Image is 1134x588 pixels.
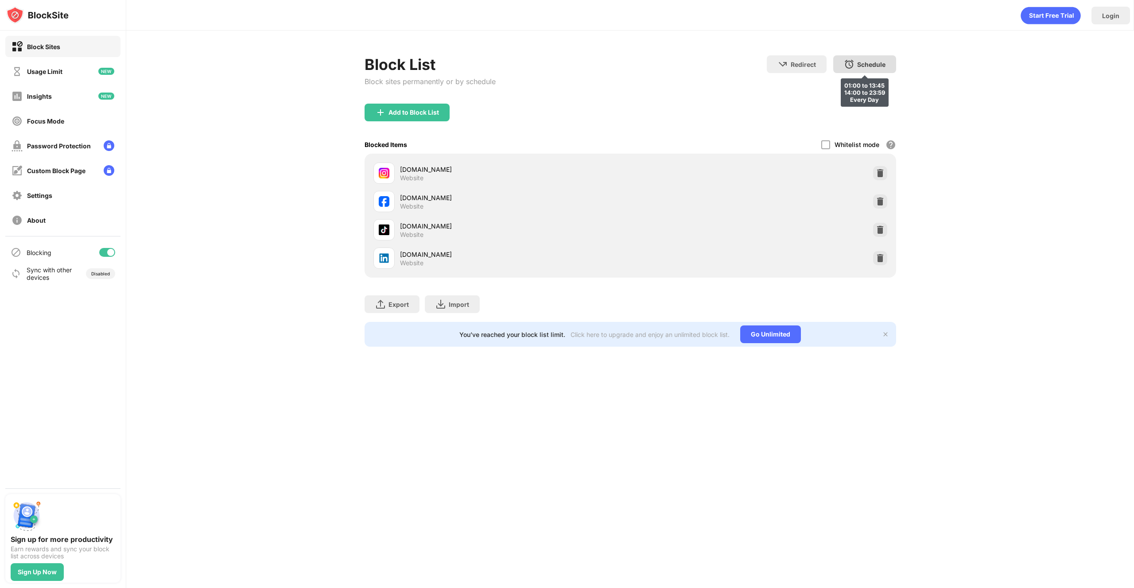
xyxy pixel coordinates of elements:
[388,301,409,308] div: Export
[12,116,23,127] img: focus-off.svg
[882,331,889,338] img: x-button.svg
[571,331,730,338] div: Click here to upgrade and enjoy an unlimited block list.
[388,109,439,116] div: Add to Block List
[1021,7,1081,24] div: animation
[740,325,801,343] div: Go Unlimited
[27,167,85,174] div: Custom Block Page
[844,82,885,89] div: 01:00 to 13:45
[459,331,565,338] div: You’ve reached your block list limit.
[12,140,23,151] img: password-protection-off.svg
[11,247,21,258] img: blocking-icon.svg
[18,569,57,576] div: Sign Up Now
[400,165,630,174] div: [DOMAIN_NAME]
[400,231,423,239] div: Website
[844,89,885,96] div: 14:00 to 23:59
[365,77,496,86] div: Block sites permanently or by schedule
[27,43,60,50] div: Block Sites
[379,253,389,263] img: favicons
[791,61,816,68] div: Redirect
[379,224,389,235] img: favicons
[365,55,496,73] div: Block List
[27,192,52,199] div: Settings
[400,174,423,182] div: Website
[11,545,115,560] div: Earn rewards and sync your block list across devices
[400,221,630,231] div: [DOMAIN_NAME]
[98,93,114,100] img: new-icon.svg
[857,61,885,68] div: Schedule
[379,168,389,178] img: favicons
[27,249,51,256] div: Blocking
[12,165,23,176] img: customize-block-page-off.svg
[27,266,72,281] div: Sync with other devices
[11,268,21,279] img: sync-icon.svg
[27,117,64,125] div: Focus Mode
[449,301,469,308] div: Import
[12,41,23,52] img: block-on.svg
[6,6,69,24] img: logo-blocksite.svg
[27,142,91,150] div: Password Protection
[104,140,114,151] img: lock-menu.svg
[27,68,62,75] div: Usage Limit
[1102,12,1119,19] div: Login
[27,217,46,224] div: About
[91,271,110,276] div: Disabled
[12,91,23,102] img: insights-off.svg
[98,68,114,75] img: new-icon.svg
[104,165,114,176] img: lock-menu.svg
[400,259,423,267] div: Website
[12,215,23,226] img: about-off.svg
[11,499,43,531] img: push-signup.svg
[365,141,407,148] div: Blocked Items
[400,202,423,210] div: Website
[400,193,630,202] div: [DOMAIN_NAME]
[379,196,389,207] img: favicons
[844,96,885,103] div: Every Day
[12,66,23,77] img: time-usage-off.svg
[27,93,52,100] div: Insights
[12,190,23,201] img: settings-off.svg
[400,250,630,259] div: [DOMAIN_NAME]
[835,141,879,148] div: Whitelist mode
[11,535,115,544] div: Sign up for more productivity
